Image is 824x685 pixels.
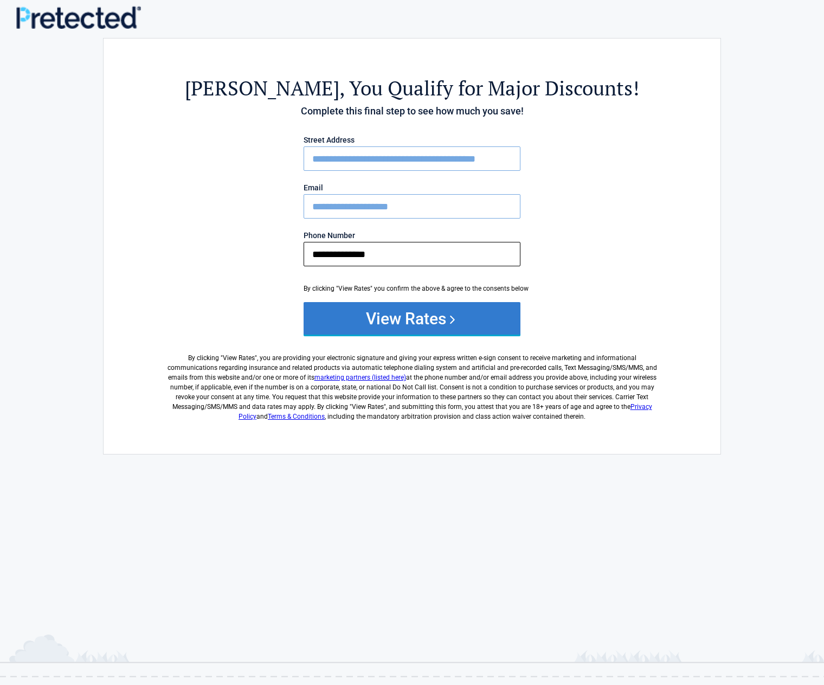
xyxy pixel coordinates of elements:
label: Street Address [304,136,520,144]
img: Main Logo [16,6,141,29]
a: marketing partners (listed here) [314,374,406,381]
span: [PERSON_NAME] [185,75,339,101]
h2: , You Qualify for Major Discounts! [163,75,661,101]
div: By clicking "View Rates" you confirm the above & agree to the consents below [304,284,520,293]
label: Email [304,184,520,191]
a: Terms & Conditions [268,413,325,420]
h4: Complete this final step to see how much you save! [163,104,661,118]
button: View Rates [304,302,520,335]
label: Phone Number [304,232,520,239]
label: By clicking " ", you are providing your electronic signature and giving your express written e-si... [163,344,661,421]
span: View Rates [223,354,255,362]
